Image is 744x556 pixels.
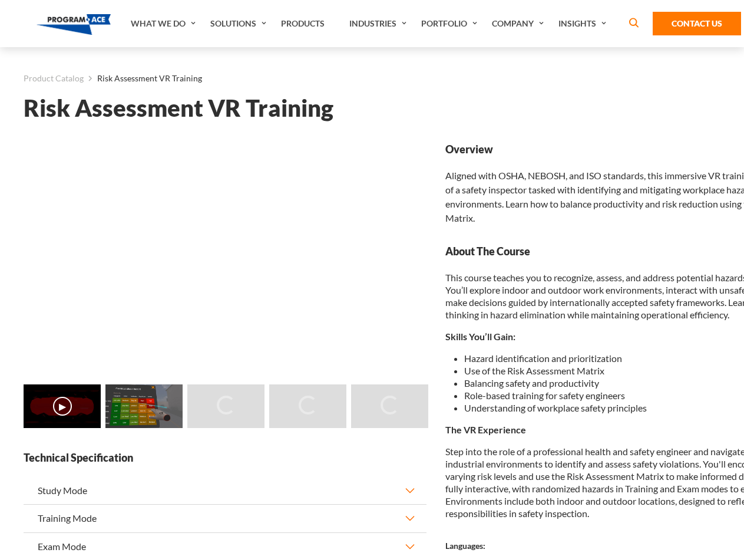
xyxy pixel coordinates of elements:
button: Study Mode [24,477,426,504]
li: Risk Assessment VR Training [84,71,202,86]
button: ▶ [53,397,72,416]
img: Program-Ace [37,14,111,35]
button: Training Mode [24,505,426,532]
a: Contact Us [653,12,741,35]
a: Product Catalog [24,71,84,86]
iframe: Risk Assessment VR Training - Video 0 [24,142,426,369]
img: Risk Assessment VR Training - Video 0 [24,384,101,428]
strong: Technical Specification [24,450,426,465]
img: Risk Assessment VR Training - Preview 1 [105,384,183,428]
strong: Languages: [445,541,485,551]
